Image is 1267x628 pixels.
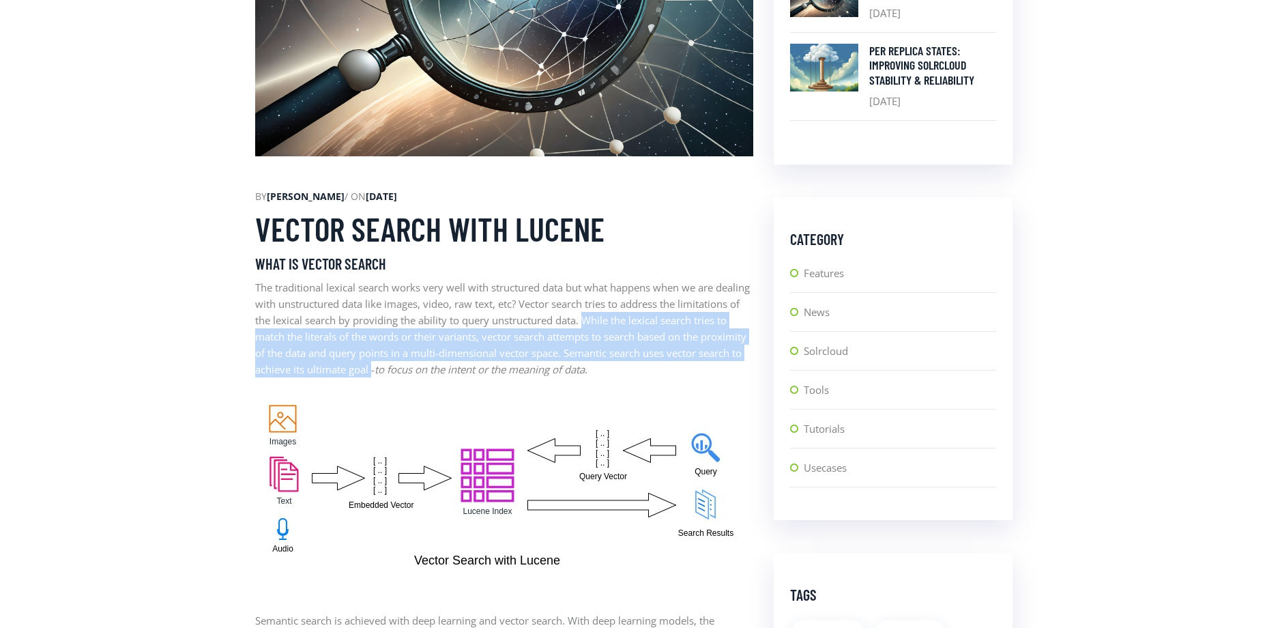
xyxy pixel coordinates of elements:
[255,189,753,204] div: by / on
[790,230,996,248] h4: Category
[869,44,996,110] div: [DATE]
[255,279,753,377] p: The traditional lexical search works very well with structured data but what happens when we are ...
[790,586,996,603] h4: Tags
[804,265,996,292] a: Features
[804,382,996,409] a: Tools
[366,190,397,203] strong: [DATE]
[804,343,996,370] a: Solrcloud
[804,304,996,331] a: News
[255,255,753,272] h4: What is vector search
[255,391,747,585] img: Vector search with Lucene diagram
[790,44,858,91] img: solr_cloud_stability_and_reliability.jpg
[804,459,996,487] a: Usecases
[869,44,996,88] a: Per Replica States: Improving SolrCloud stability & reliability
[375,362,585,376] em: to focus on the intent or the meaning of data
[267,190,345,203] strong: [PERSON_NAME]
[255,210,753,249] h2: Vector Search with Lucene
[804,420,996,448] a: Tutorials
